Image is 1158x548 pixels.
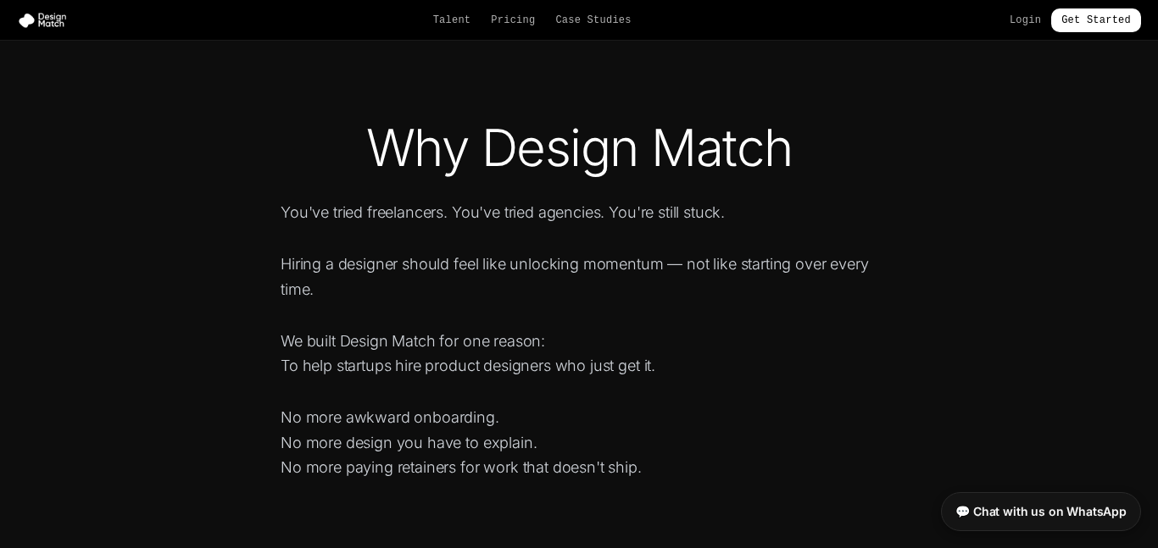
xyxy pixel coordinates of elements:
a: Get Started [1051,8,1141,32]
img: Design Match [17,12,75,29]
p: Hiring a designer should feel like unlocking momentum — not like starting over every time. [281,252,905,302]
a: Pricing [491,14,535,27]
p: You've tried freelancers. You've tried agencies. You're still stuck. [281,200,905,224]
a: 💬 Chat with us on WhatsApp [941,492,1141,531]
p: We built Design Match for one reason: To help startups hire product designers who just get it. [281,329,905,379]
h1: Why Design Match [226,122,932,173]
p: No more awkward onboarding. No more design you have to explain. No more paying retainers for work... [281,405,905,479]
a: Login [1010,14,1041,27]
a: Talent [433,14,471,27]
a: Case Studies [555,14,631,27]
